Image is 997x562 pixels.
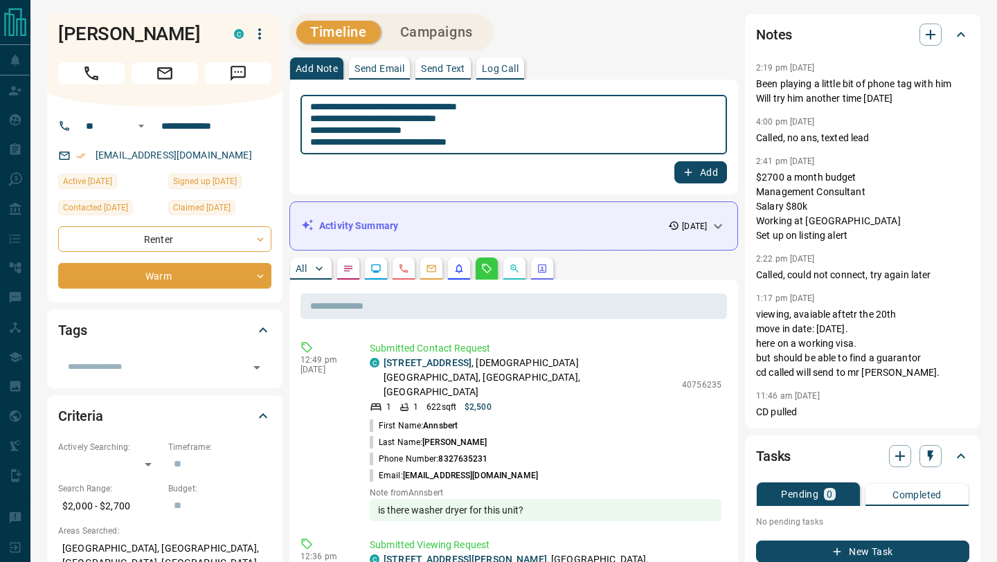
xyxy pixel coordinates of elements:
h2: Notes [756,24,792,46]
div: Mon Aug 04 2025 [58,174,161,193]
p: [DATE] [682,220,707,233]
p: All [296,264,307,273]
svg: Calls [398,263,409,274]
p: No pending tasks [756,511,969,532]
p: Phone Number: [370,453,488,465]
span: Call [58,62,125,84]
div: Tasks [756,439,969,473]
p: Budget: [168,482,271,495]
h2: Criteria [58,405,103,427]
button: Timeline [296,21,381,44]
p: Log Call [482,64,519,73]
p: Been playing a little bit of phone tag with him Will try him another time [DATE] [756,77,969,106]
p: $2,500 [465,401,492,413]
svg: Email Verified [76,151,86,161]
svg: Requests [481,263,492,274]
div: Activity Summary[DATE] [301,213,726,239]
p: 1:17 pm [DATE] [756,293,815,303]
h2: Tags [58,319,87,341]
p: Activity Summary [319,219,398,233]
p: 0 [827,489,832,499]
p: Last Name: [370,436,487,448]
p: Search Range: [58,482,161,495]
p: 1 [413,401,418,413]
button: Open [247,358,267,377]
p: Called, could not connect, try again later [756,268,969,282]
p: 11:46 am [DATE] [756,391,820,401]
h1: [PERSON_NAME] [58,23,213,45]
p: CD pulled [756,405,969,419]
div: Wed Jul 09 2025 [168,174,271,193]
p: Send Text [421,64,465,73]
p: Called, no ans, texted lead [756,131,969,145]
p: 40756235 [682,379,721,391]
span: Contacted [DATE] [63,201,128,215]
svg: Opportunities [509,263,520,274]
p: Send Email [354,64,404,73]
a: [STREET_ADDRESS] [384,357,471,368]
p: Note from Annsbert [370,488,721,498]
p: Add Note [296,64,338,73]
div: Renter [58,226,271,252]
p: Areas Searched: [58,525,271,537]
p: 1 [386,401,391,413]
p: 12:49 pm [300,355,349,365]
span: [PERSON_NAME] [422,437,487,447]
p: Pending [781,489,818,499]
p: Submitted Contact Request [370,341,721,356]
button: Campaigns [386,21,487,44]
span: [EMAIL_ADDRESS][DOMAIN_NAME] [403,471,538,480]
div: Warm [58,263,271,289]
div: is there washer dryer for this unit? [370,499,721,521]
p: $2,000 - $2,700 [58,495,161,518]
p: Timeframe: [168,441,271,453]
p: , [DEMOGRAPHIC_DATA][GEOGRAPHIC_DATA], [GEOGRAPHIC_DATA], [GEOGRAPHIC_DATA] [384,356,675,399]
div: Wed Jul 09 2025 [58,200,161,219]
p: 4:00 pm [DATE] [756,117,815,127]
span: Annsbert [423,421,458,430]
p: First Name: [370,419,458,432]
p: Email: [370,469,538,482]
button: Add [674,161,727,183]
p: 2:41 pm [DATE] [756,156,815,166]
span: 8327635231 [438,454,487,464]
div: condos.ca [370,358,379,368]
a: [EMAIL_ADDRESS][DOMAIN_NAME] [96,149,252,161]
button: Open [133,118,150,134]
div: Criteria [58,399,271,433]
span: Signed up [DATE] [173,174,237,188]
span: Message [205,62,271,84]
p: 2:22 pm [DATE] [756,254,815,264]
svg: Agent Actions [537,263,548,274]
p: Submitted Viewing Request [370,538,721,552]
span: Claimed [DATE] [173,201,231,215]
p: 622 sqft [426,401,456,413]
p: 12:36 pm [300,552,349,561]
div: Notes [756,18,969,51]
svg: Listing Alerts [453,263,465,274]
h2: Tasks [756,445,791,467]
p: $2700 a month budget Management Consultant Salary $80k Working at [GEOGRAPHIC_DATA] Set up on lis... [756,170,969,243]
svg: Lead Browsing Activity [370,263,381,274]
div: Tags [58,314,271,347]
div: condos.ca [234,29,244,39]
svg: Notes [343,263,354,274]
p: viewing, avaiable aftetr the 20th move in date: [DATE]. here on a working visa. but should be abl... [756,307,969,380]
p: [DATE] [300,365,349,374]
span: Active [DATE] [63,174,112,188]
span: Email [132,62,198,84]
p: Completed [892,490,942,500]
svg: Emails [426,263,437,274]
p: Actively Searching: [58,441,161,453]
p: 2:19 pm [DATE] [756,63,815,73]
div: Wed Jul 09 2025 [168,200,271,219]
